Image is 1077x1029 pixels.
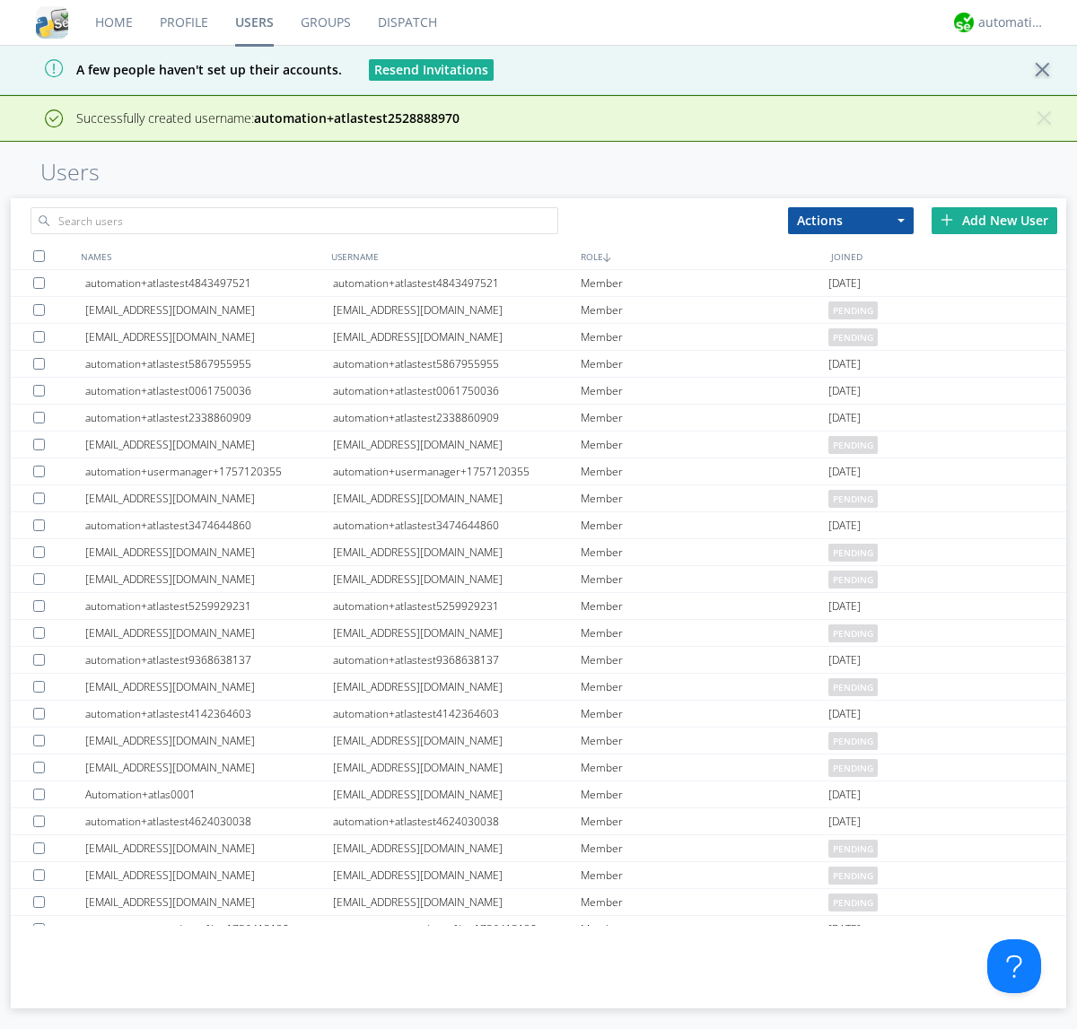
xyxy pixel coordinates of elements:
span: [DATE] [828,351,861,378]
a: automation+atlastest4843497521automation+atlastest4843497521Member[DATE] [11,270,1066,297]
div: Member [581,701,828,727]
div: Member [581,593,828,619]
div: Member [581,405,828,431]
a: automation+atlastest4624030038automation+atlastest4624030038Member[DATE] [11,808,1066,835]
div: [EMAIL_ADDRESS][DOMAIN_NAME] [333,485,581,511]
span: pending [828,436,878,454]
div: Automation+atlas0001 [85,781,333,807]
strong: automation+atlastest2528888970 [254,109,460,126]
a: [EMAIL_ADDRESS][DOMAIN_NAME][EMAIL_ADDRESS][DOMAIN_NAME]Memberpending [11,754,1066,781]
div: [EMAIL_ADDRESS][DOMAIN_NAME] [85,862,333,888]
div: Member [581,781,828,807]
span: [DATE] [828,458,861,485]
div: Member [581,674,828,700]
span: pending [828,732,878,750]
span: [DATE] [828,405,861,432]
span: pending [828,624,878,642]
div: [EMAIL_ADDRESS][DOMAIN_NAME] [85,754,333,780]
span: pending [828,544,878,562]
span: pending [828,894,878,911]
div: [EMAIL_ADDRESS][DOMAIN_NAME] [85,728,333,754]
div: Member [581,620,828,646]
a: automation+atlastest5259929231automation+atlastest5259929231Member[DATE] [11,593,1066,620]
span: pending [828,759,878,777]
div: Member [581,351,828,377]
div: Member [581,432,828,458]
div: automation+atlastest5259929231 [85,593,333,619]
div: automation+atlastest4142364603 [85,701,333,727]
div: [EMAIL_ADDRESS][DOMAIN_NAME] [85,324,333,350]
div: automation+atlastest3474644860 [85,512,333,538]
a: [EMAIL_ADDRESS][DOMAIN_NAME][EMAIL_ADDRESS][DOMAIN_NAME]Memberpending [11,728,1066,754]
div: automation+atlastest9368638137 [85,647,333,673]
div: Member [581,728,828,754]
div: automation+usereditprofile+1756415138 [85,916,333,942]
div: Member [581,808,828,834]
div: [EMAIL_ADDRESS][DOMAIN_NAME] [85,297,333,323]
div: Add New User [932,207,1057,234]
div: Member [581,566,828,592]
span: pending [828,571,878,589]
div: automation+atlastest9368638137 [333,647,581,673]
a: [EMAIL_ADDRESS][DOMAIN_NAME][EMAIL_ADDRESS][DOMAIN_NAME]Memberpending [11,620,1066,647]
div: [EMAIL_ADDRESS][DOMAIN_NAME] [333,862,581,888]
div: [EMAIL_ADDRESS][DOMAIN_NAME] [333,539,581,565]
div: [EMAIL_ADDRESS][DOMAIN_NAME] [85,485,333,511]
div: [EMAIL_ADDRESS][DOMAIN_NAME] [333,781,581,807]
div: [EMAIL_ADDRESS][DOMAIN_NAME] [85,432,333,458]
a: [EMAIL_ADDRESS][DOMAIN_NAME][EMAIL_ADDRESS][DOMAIN_NAME]Memberpending [11,566,1066,593]
img: plus.svg [941,214,953,226]
span: [DATE] [828,701,861,728]
div: JOINED [827,243,1077,269]
div: [EMAIL_ADDRESS][DOMAIN_NAME] [85,620,333,646]
div: Member [581,862,828,888]
a: automation+atlastest9368638137automation+atlastest9368638137Member[DATE] [11,647,1066,674]
div: [EMAIL_ADDRESS][DOMAIN_NAME] [85,539,333,565]
a: [EMAIL_ADDRESS][DOMAIN_NAME][EMAIL_ADDRESS][DOMAIN_NAME]Memberpending [11,674,1066,701]
span: pending [828,328,878,346]
div: Member [581,916,828,942]
div: automation+atlastest4624030038 [333,808,581,834]
a: [EMAIL_ADDRESS][DOMAIN_NAME][EMAIL_ADDRESS][DOMAIN_NAME]Memberpending [11,432,1066,458]
div: [EMAIL_ADDRESS][DOMAIN_NAME] [333,566,581,592]
div: automation+atlastest5867955955 [333,351,581,377]
div: Member [581,889,828,915]
div: automation+atlastest5259929231 [333,593,581,619]
img: cddb5a64eb264b2086981ab96f4c1ba7 [36,6,68,39]
div: [EMAIL_ADDRESS][DOMAIN_NAME] [85,674,333,700]
div: NAMES [76,243,327,269]
div: [EMAIL_ADDRESS][DOMAIN_NAME] [333,674,581,700]
div: [EMAIL_ADDRESS][DOMAIN_NAME] [85,566,333,592]
a: automation+atlastest0061750036automation+atlastest0061750036Member[DATE] [11,378,1066,405]
a: [EMAIL_ADDRESS][DOMAIN_NAME][EMAIL_ADDRESS][DOMAIN_NAME]Memberpending [11,297,1066,324]
span: [DATE] [828,808,861,835]
div: automation+usereditprofile+1756415138 [333,916,581,942]
div: Member [581,835,828,861]
div: [EMAIL_ADDRESS][DOMAIN_NAME] [333,297,581,323]
a: automation+usermanager+1757120355automation+usermanager+1757120355Member[DATE] [11,458,1066,485]
div: [EMAIL_ADDRESS][DOMAIN_NAME] [333,889,581,915]
span: pending [828,867,878,885]
div: [EMAIL_ADDRESS][DOMAIN_NAME] [85,835,333,861]
div: USERNAME [327,243,577,269]
div: automation+atlastest4843497521 [85,270,333,296]
div: Member [581,458,828,484]
div: automation+atlastest4843497521 [333,270,581,296]
div: [EMAIL_ADDRESS][DOMAIN_NAME] [333,432,581,458]
div: Member [581,485,828,511]
a: automation+atlastest2338860909automation+atlastest2338860909Member[DATE] [11,405,1066,432]
div: automation+atlastest0061750036 [333,378,581,404]
a: [EMAIL_ADDRESS][DOMAIN_NAME][EMAIL_ADDRESS][DOMAIN_NAME]Memberpending [11,324,1066,351]
span: [DATE] [828,593,861,620]
a: automation+usereditprofile+1756415138automation+usereditprofile+1756415138Member[DATE] [11,916,1066,943]
div: Member [581,539,828,565]
div: Member [581,647,828,673]
button: Resend Invitations [369,59,494,81]
a: [EMAIL_ADDRESS][DOMAIN_NAME][EMAIL_ADDRESS][DOMAIN_NAME]Memberpending [11,485,1066,512]
div: automation+atlastest4624030038 [85,808,333,834]
div: Member [581,324,828,350]
span: pending [828,490,878,508]
div: automation+atlastest2338860909 [85,405,333,431]
span: A few people haven't set up their accounts. [13,61,342,78]
a: Automation+atlas0001[EMAIL_ADDRESS][DOMAIN_NAME]Member[DATE] [11,781,1066,808]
